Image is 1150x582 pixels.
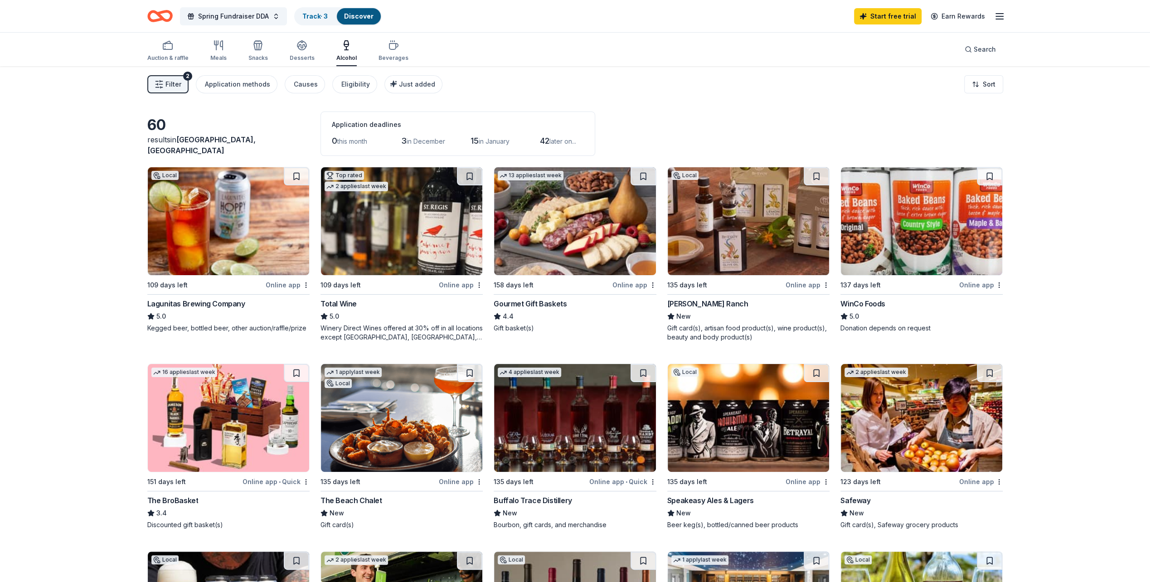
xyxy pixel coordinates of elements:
span: New [676,311,691,322]
a: Image for Buffalo Trace Distillery4 applieslast week135 days leftOnline app•QuickBuffalo Trace Di... [494,364,656,529]
button: Spring Fundraiser DDA [180,7,287,25]
a: Discover [344,12,374,20]
div: Top rated [325,171,364,180]
div: 135 days left [667,280,707,291]
div: 109 days left [320,280,361,291]
div: Discounted gift basket(s) [147,520,310,529]
span: later on... [549,137,576,145]
span: New [849,508,864,519]
div: Lagunitas Brewing Company [147,298,245,309]
div: 137 days left [840,280,881,291]
button: Alcohol [336,36,357,66]
div: 2 [183,72,192,81]
div: Gift card(s) [320,520,483,529]
div: 158 days left [494,280,534,291]
div: The BroBasket [147,495,199,506]
button: Desserts [290,36,315,66]
button: Application methods [196,75,277,93]
span: in [147,135,256,155]
div: Auction & raffle [147,54,189,62]
span: New [676,508,691,519]
div: 135 days left [667,476,707,487]
img: Image for WinCo Foods [841,167,1002,275]
img: Image for Total Wine [321,167,482,275]
div: Local [325,379,352,388]
div: 2 applies last week [325,182,388,191]
div: Gift basket(s) [494,324,656,333]
div: Donation depends on request [840,324,1003,333]
div: Online app Quick [243,476,310,487]
img: Image for McEvoy Ranch [668,167,829,275]
span: 4.4 [503,311,514,322]
div: 13 applies last week [498,171,563,180]
span: 5.0 [156,311,166,322]
div: Online app [959,279,1003,291]
span: 15 [471,136,479,145]
div: Causes [294,79,318,90]
div: Eligibility [341,79,370,90]
a: Image for Total WineTop rated2 applieslast week109 days leftOnline appTotal Wine5.0Winery Direct ... [320,167,483,342]
button: Search [957,40,1003,58]
span: New [503,508,517,519]
a: Image for WinCo Foods137 days leftOnline appWinCo Foods5.0Donation depends on request [840,167,1003,333]
div: Winery Direct Wines offered at 30% off in all locations except [GEOGRAPHIC_DATA], [GEOGRAPHIC_DAT... [320,324,483,342]
span: New [330,508,344,519]
a: Image for The BroBasket16 applieslast week151 days leftOnline app•QuickThe BroBasket3.4Discounted... [147,364,310,529]
div: [PERSON_NAME] Ranch [667,298,748,309]
div: Alcohol [336,54,357,62]
div: Bourbon, gift cards, and merchandise [494,520,656,529]
div: Local [151,555,179,564]
span: this month [337,137,367,145]
img: Image for Safeway [841,364,1002,472]
div: Online app [439,476,483,487]
a: Image for The Beach Chalet1 applylast weekLocal135 days leftOnline appThe Beach ChaletNewGift car... [320,364,483,529]
div: 2 applies last week [844,368,908,377]
div: Online app [786,279,830,291]
div: Meals [210,54,227,62]
span: Just added [399,80,435,88]
div: Local [844,555,872,564]
div: Kegged beer, bottled beer, other auction/raffle/prize [147,324,310,333]
button: Just added [384,75,442,93]
img: Image for Buffalo Trace Distillery [494,364,655,472]
span: • [279,478,281,485]
div: Local [671,368,699,377]
span: Search [974,44,996,55]
div: Speakeasy Ales & Lagers [667,495,754,506]
img: Image for The BroBasket [148,364,309,472]
button: Track· 3Discover [294,7,382,25]
div: 16 applies last week [151,368,217,377]
div: Gift card(s), artisan food product(s), wine product(s), beauty and body product(s) [667,324,830,342]
span: 3.4 [156,508,167,519]
span: 5.0 [849,311,859,322]
div: 1 apply last week [671,555,728,565]
button: Causes [285,75,325,93]
a: Image for Gourmet Gift Baskets13 applieslast week158 days leftOnline appGourmet Gift Baskets4.4Gi... [494,167,656,333]
div: Desserts [290,54,315,62]
a: Image for McEvoy RanchLocal135 days leftOnline app[PERSON_NAME] RanchNewGift card(s), artisan foo... [667,167,830,342]
a: Earn Rewards [925,8,990,24]
div: Online app [439,279,483,291]
span: 3 [401,136,407,145]
div: Gift card(s), Safeway grocery products [840,520,1003,529]
div: Snacks [248,54,268,62]
a: Image for Speakeasy Ales & LagersLocal135 days leftOnline appSpeakeasy Ales & LagersNewBeer keg(s... [667,364,830,529]
a: Image for Safeway2 applieslast week123 days leftOnline appSafewayNewGift card(s), Safeway grocery... [840,364,1003,529]
div: 135 days left [494,476,534,487]
div: 1 apply last week [325,368,382,377]
button: Filter2 [147,75,189,93]
button: Sort [964,75,1003,93]
a: Image for Lagunitas Brewing CompanyLocal109 days leftOnline appLagunitas Brewing Company5.0Kegged... [147,167,310,333]
span: 5.0 [330,311,339,322]
div: Local [151,171,179,180]
div: Local [671,171,699,180]
button: Beverages [378,36,408,66]
div: 60 [147,116,310,134]
a: Home [147,5,173,27]
div: 135 days left [320,476,360,487]
div: The Beach Chalet [320,495,382,506]
span: Filter [165,79,181,90]
button: Snacks [248,36,268,66]
div: WinCo Foods [840,298,885,309]
div: 2 applies last week [325,555,388,565]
